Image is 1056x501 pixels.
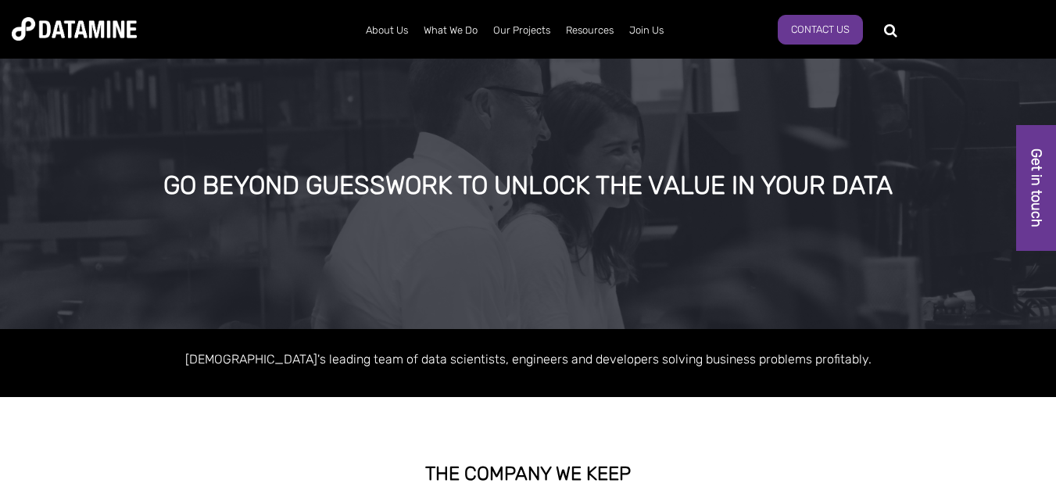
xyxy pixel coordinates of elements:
[83,349,974,370] p: [DEMOGRAPHIC_DATA]'s leading team of data scientists, engineers and developers solving business p...
[621,10,671,51] a: Join Us
[425,463,631,485] strong: THE COMPANY WE KEEP
[416,10,485,51] a: What We Do
[126,172,931,200] div: GO BEYOND GUESSWORK TO UNLOCK THE VALUE IN YOUR DATA
[485,10,558,51] a: Our Projects
[1016,125,1056,251] a: Get in touch
[12,17,137,41] img: Datamine
[558,10,621,51] a: Resources
[778,15,863,45] a: Contact Us
[358,10,416,51] a: About Us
